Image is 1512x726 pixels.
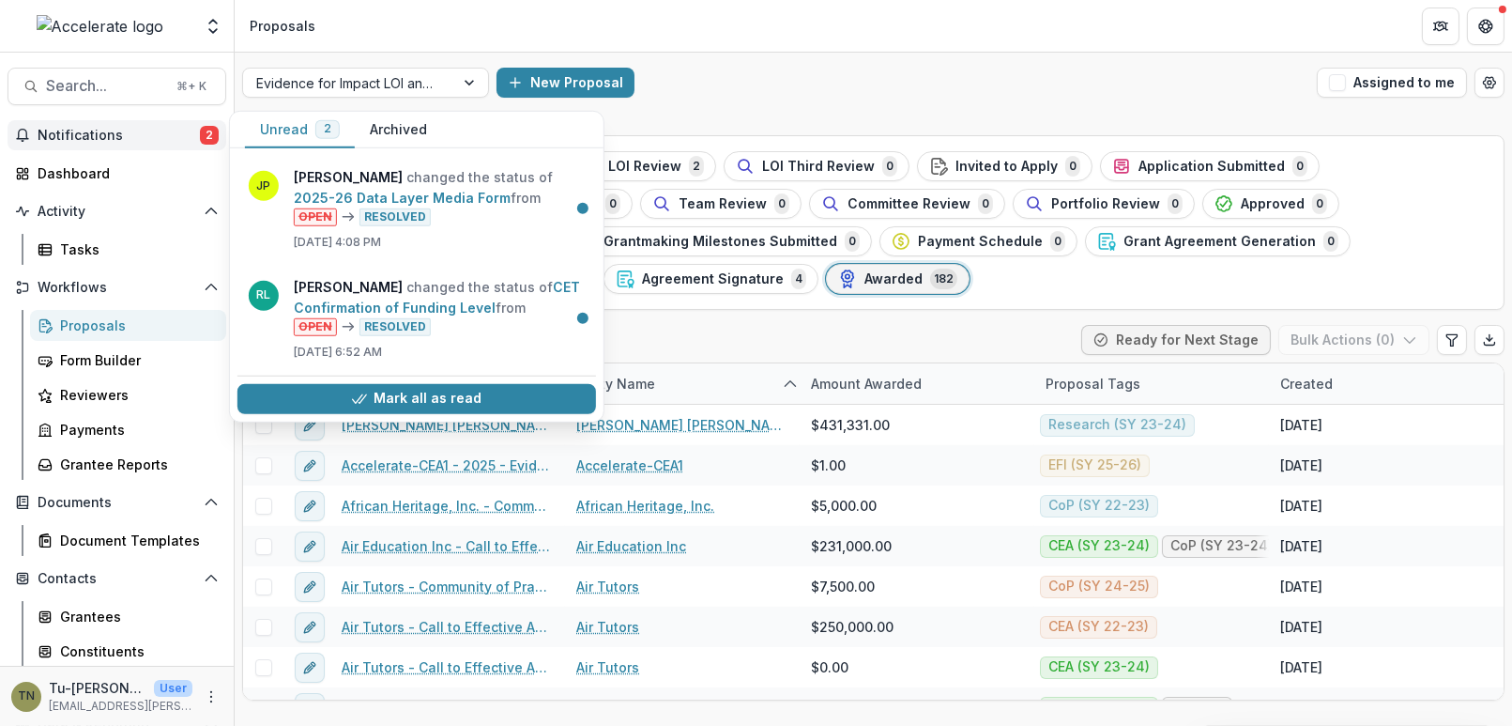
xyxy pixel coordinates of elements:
[603,234,837,250] span: Grantmaking Milestones Submitted
[295,653,325,683] button: edit
[608,159,681,175] span: LOI Review
[173,76,210,97] div: ⌘ + K
[845,231,860,252] span: 0
[342,577,554,596] a: Air Tutors - Community of Practice - 1
[200,126,219,145] span: 2
[955,159,1058,175] span: Invited to Apply
[237,383,596,413] button: Mark all as read
[1065,156,1080,177] span: 0
[642,271,784,287] span: Agreement Signature
[811,617,893,637] span: $250,000.00
[30,310,226,341] a: Proposals
[1280,415,1322,435] div: [DATE]
[8,158,226,189] a: Dashboard
[38,495,196,511] span: Documents
[1123,234,1316,250] span: Grant Agreement Generation
[1034,363,1269,404] div: Proposal Tags
[30,345,226,376] a: Form Builder
[1280,577,1322,596] div: [DATE]
[826,264,970,294] button: Awarded182
[1437,325,1467,355] button: Edit table settings
[1280,456,1322,475] div: [DATE]
[154,680,192,697] p: User
[811,577,875,596] span: $7,500.00
[342,415,554,435] a: [PERSON_NAME] [PERSON_NAME] Poverty Action Lab - Research - 1
[576,657,639,677] a: Air Tutors
[603,264,818,294] button: Agreement Signature4
[576,577,639,596] a: Air Tutors
[1280,657,1322,677] div: [DATE]
[38,128,200,144] span: Notifications
[60,455,211,474] div: Grantee Reports
[879,226,1077,256] button: Payment Schedule0
[200,686,222,708] button: More
[342,698,554,718] a: Amira Learning, Inc. - Call to Effective Action - 1
[774,193,789,214] span: 0
[294,279,580,316] a: CET Confirmation of Funding Level
[294,190,511,206] a: 2025-26 Data Layer Media Form
[245,112,355,148] button: Unread
[1280,496,1322,516] div: [DATE]
[1269,363,1504,404] div: Created
[1085,226,1351,256] button: Grant Agreement Generation0
[342,617,554,637] a: Air Tutors - Call to Effective Action - 1
[30,449,226,480] a: Grantee Reports
[809,189,1005,219] button: Committee Review0
[1051,196,1160,212] span: Portfolio Review
[295,612,325,642] button: edit
[49,698,192,715] p: [EMAIL_ADDRESS][PERSON_NAME][DOMAIN_NAME]
[60,350,211,370] div: Form Builder
[800,363,1034,404] div: Amount Awarded
[60,531,211,550] div: Document Templates
[848,196,970,212] span: Committee Review
[1317,68,1467,98] button: Assigned to me
[1138,159,1285,175] span: Application Submitted
[917,151,1092,181] button: Invited to Apply0
[60,607,211,626] div: Grantees
[565,363,800,404] div: Entity Name
[1202,189,1339,219] button: Approved0
[576,456,683,475] a: Accelerate-CEA1
[242,12,323,39] nav: breadcrumb
[49,678,146,698] p: Tu-[PERSON_NAME]
[295,693,325,723] button: edit
[576,415,788,435] a: [PERSON_NAME] [PERSON_NAME] Poverty Action Lab
[60,641,211,661] div: Constituents
[30,379,226,410] a: Reviewers
[791,269,806,289] span: 4
[1292,156,1307,177] span: 0
[8,68,226,105] button: Search...
[30,234,226,265] a: Tasks
[978,193,993,214] span: 0
[1422,8,1459,45] button: Partners
[1323,231,1338,252] span: 0
[46,77,165,95] span: Search...
[200,8,226,45] button: Open entity switcher
[762,159,875,175] span: LOI Third Review
[679,196,767,212] span: Team Review
[1312,193,1327,214] span: 0
[37,15,164,38] img: Accelerate logo
[570,151,716,181] button: LOI Review2
[1269,374,1344,394] div: Created
[30,601,226,632] a: Grantees
[918,234,1043,250] span: Payment Schedule
[811,698,848,718] span: $0.00
[342,657,554,677] a: Air Tutors - Call to Effective Action - 2
[342,456,554,475] a: Accelerate-CEA1 - 2025 - Evidence for Impact Letter of Interest Form
[30,525,226,556] a: Document Templates
[295,532,325,562] button: edit
[811,415,890,435] span: $431,331.00
[60,316,211,335] div: Proposals
[811,536,892,556] span: $231,000.00
[60,385,211,405] div: Reviewers
[250,16,315,36] div: Proposals
[1280,617,1322,637] div: [DATE]
[576,617,639,637] a: Air Tutors
[8,272,226,302] button: Open Workflows
[294,277,585,336] p: changed the status of from
[38,163,211,183] div: Dashboard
